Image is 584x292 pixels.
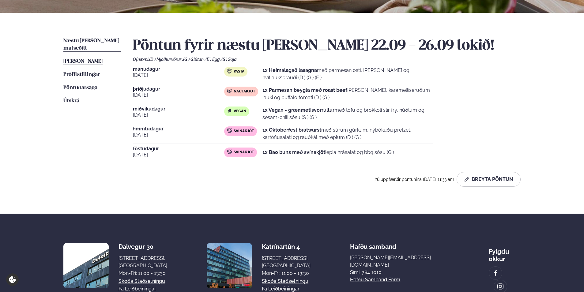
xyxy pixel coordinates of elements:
img: beef.svg [227,88,232,93]
span: Svínakjöt [234,129,254,134]
span: Pöntunarsaga [63,85,97,90]
span: Svínakjöt [234,150,254,155]
img: image alt [492,270,499,277]
span: (E ) Egg , [205,57,221,62]
span: [DATE] [133,72,224,79]
span: [DATE] [133,131,224,139]
span: (S ) Soja [221,57,237,62]
span: Þú uppfærðir pöntunina [DATE] 11:33 am [375,177,454,182]
div: [STREET_ADDRESS], [GEOGRAPHIC_DATA] [119,255,167,269]
strong: 1x Bao buns með svínakjöti [262,149,326,155]
p: [PERSON_NAME], karamelliseruðum lauki og buffalo tómati (D ) (G ) [262,87,433,101]
img: image alt [497,283,504,290]
p: með parmesan osti, [PERSON_NAME] og hvítlauksbrauði (D ) (G ) (E ) [262,67,433,81]
p: Sími: 784 1010 [350,269,449,276]
span: þriðjudagur [133,87,224,92]
strong: 1x Heimalagað lasagna [262,67,317,73]
a: Skoða staðsetningu [119,278,165,285]
span: fimmtudagur [133,126,224,131]
div: Mon-Fri: 11:00 - 13:30 [262,270,311,277]
strong: 1x Vegan - grænmetisvorrúllur [262,107,334,113]
p: með súrum gúrkum, nýbökuðu pretzel, kartöflusalati og rauðkál með eplum (D ) (G ) [262,126,433,141]
span: [DATE] [133,151,224,159]
span: miðvikudagur [133,107,224,111]
span: föstudagur [133,146,224,151]
div: Ofnæmi: [133,57,521,62]
span: (D ) Mjólkurvörur , [149,57,183,62]
a: [PERSON_NAME] [63,58,103,65]
span: (G ) Glúten , [183,57,205,62]
span: Prófílstillingar [63,72,100,77]
a: image alt [489,267,502,279]
span: Vegan [234,109,246,114]
img: image alt [63,243,109,288]
strong: 1x Oktoberfest bratwurst [262,127,321,133]
a: Prófílstillingar [63,71,100,78]
span: Útskrá [63,98,79,103]
div: Fylgdu okkur [489,243,521,263]
a: Hafðu samband form [350,276,400,283]
img: image alt [207,243,252,288]
span: Næstu [PERSON_NAME] matseðill [63,38,119,51]
button: Breyta Pöntun [457,172,521,187]
div: [STREET_ADDRESS], [GEOGRAPHIC_DATA] [262,255,311,269]
span: mánudagur [133,67,224,72]
img: pork.svg [227,149,232,154]
a: Útskrá [63,97,79,105]
span: Hafðu samband [350,238,396,250]
div: Dalvegur 30 [119,243,167,250]
a: Skoða staðsetningu [262,278,308,285]
a: Pöntunarsaga [63,84,97,92]
span: Nautakjöt [234,89,255,94]
span: [PERSON_NAME] [63,59,103,64]
h2: Pöntun fyrir næstu [PERSON_NAME] 22.09 - 26.09 lokið! [133,37,521,54]
p: epla hrásalat og bbq sósu (G ) [262,149,394,156]
img: pasta.svg [227,69,232,73]
span: [DATE] [133,92,224,99]
div: Mon-Fri: 11:00 - 13:30 [119,270,167,277]
a: Næstu [PERSON_NAME] matseðill [63,37,121,52]
strong: 1x Parmesan beygla með roast beef [262,87,347,93]
img: Vegan.svg [227,108,232,113]
a: [PERSON_NAME][EMAIL_ADDRESS][DOMAIN_NAME] [350,254,449,269]
p: með tofu og brokkolí stir fry, núðlum og sesam-chili sósu (S ) (G ) [262,107,433,121]
span: [DATE] [133,111,224,119]
img: pork.svg [227,128,232,133]
a: Cookie settings [6,273,19,286]
span: Pasta [234,69,244,74]
div: Katrínartún 4 [262,243,311,250]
